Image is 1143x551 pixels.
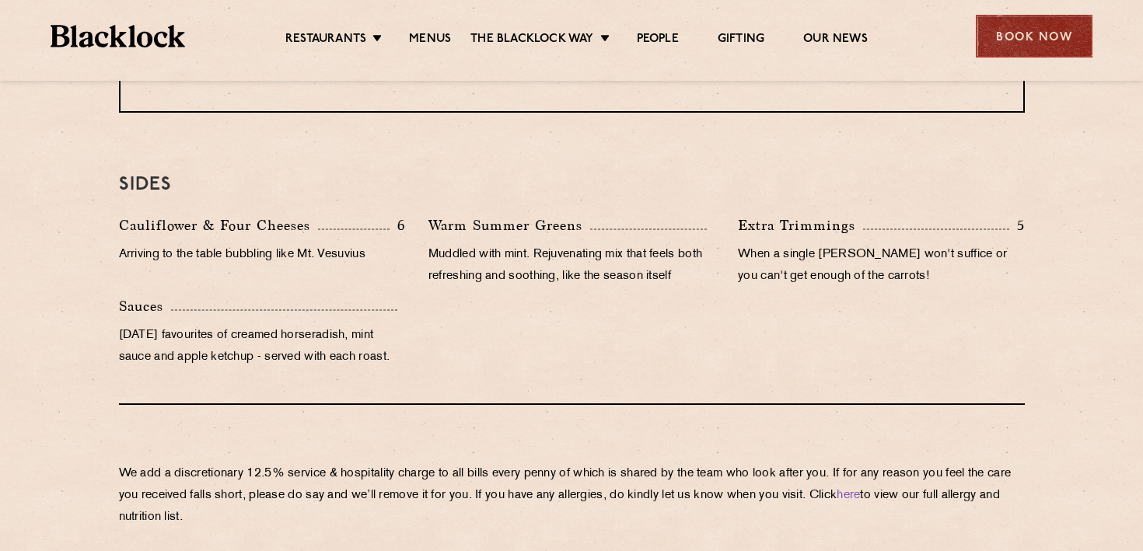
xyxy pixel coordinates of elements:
[738,214,863,236] p: Extra Trimmings
[428,244,715,288] p: Muddled with mint. Rejuvenating mix that feels both refreshing and soothing, like the season itself
[718,32,764,49] a: Gifting
[119,214,318,236] p: Cauliflower & Four Cheeses
[51,25,185,47] img: BL_Textured_Logo-footer-cropped.svg
[119,175,1025,195] h3: SIDES
[637,32,679,49] a: People
[285,32,366,49] a: Restaurants
[390,215,405,235] p: 6
[837,490,860,501] a: here
[976,15,1092,58] div: Book Now
[1009,215,1025,235] p: 5
[803,32,868,49] a: Our News
[119,463,1025,528] p: We add a discretionary 12.5% service & hospitality charge to all bills every penny of which is sh...
[119,244,405,266] p: Arriving to the table bubbling like Mt. Vesuvius
[119,295,171,317] p: Sauces
[119,325,405,368] p: [DATE] favourites of creamed horseradish, mint sauce and apple ketchup - served with each roast.
[738,244,1024,288] p: When a single [PERSON_NAME] won't suffice or you can't get enough of the carrots!
[470,32,593,49] a: The Blacklock Way
[409,32,451,49] a: Menus
[428,214,590,236] p: Warm Summer Greens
